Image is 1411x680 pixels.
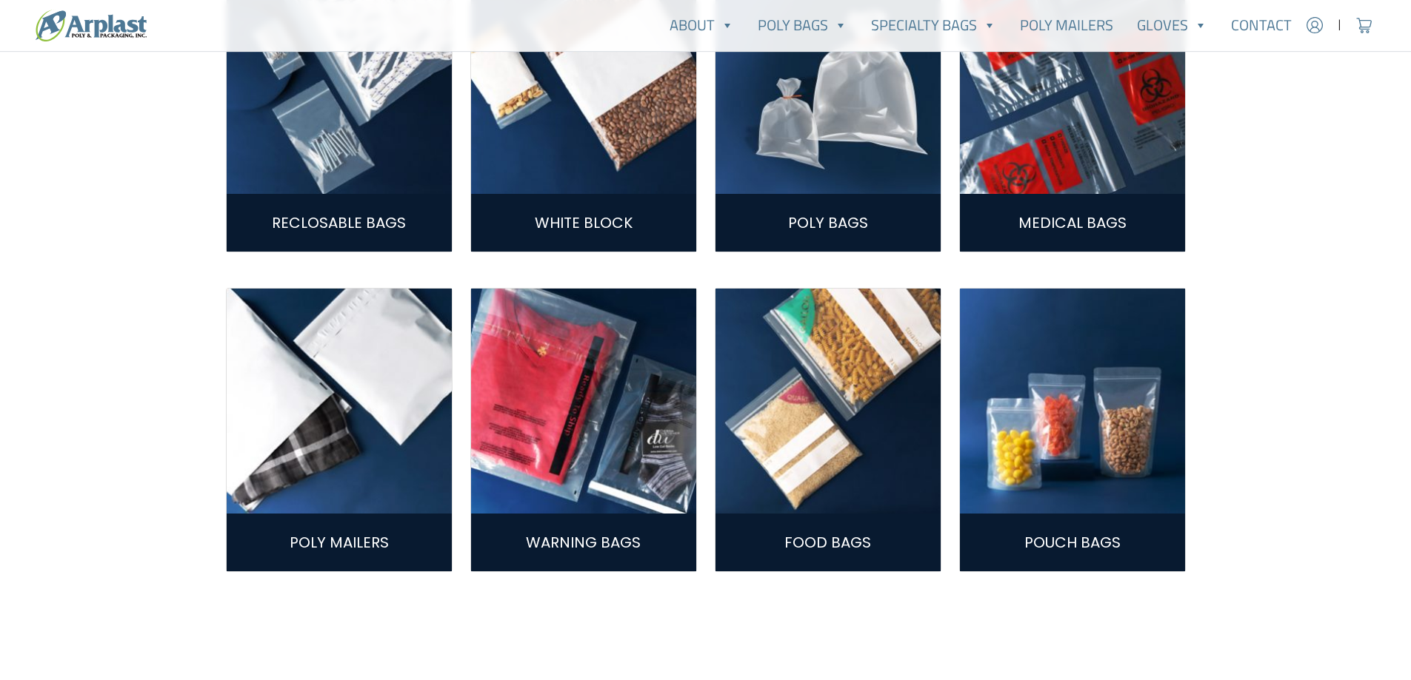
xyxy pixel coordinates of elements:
[788,212,868,233] a: Poly Bags
[535,212,633,233] a: White Block
[1018,212,1127,233] a: Medical Bags
[290,532,389,553] a: Poly Mailers
[1024,532,1121,553] a: Pouch Bags
[1125,10,1219,40] a: Gloves
[746,10,859,40] a: Poly Bags
[1338,16,1341,34] span: |
[526,532,641,553] a: Warning Bags
[1219,10,1304,40] a: Contact
[658,10,746,40] a: About
[784,532,871,553] a: Food Bags
[272,212,406,233] a: Reclosable Bags
[1008,10,1125,40] a: Poly Mailers
[859,10,1008,40] a: Specialty Bags
[36,10,147,41] img: logo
